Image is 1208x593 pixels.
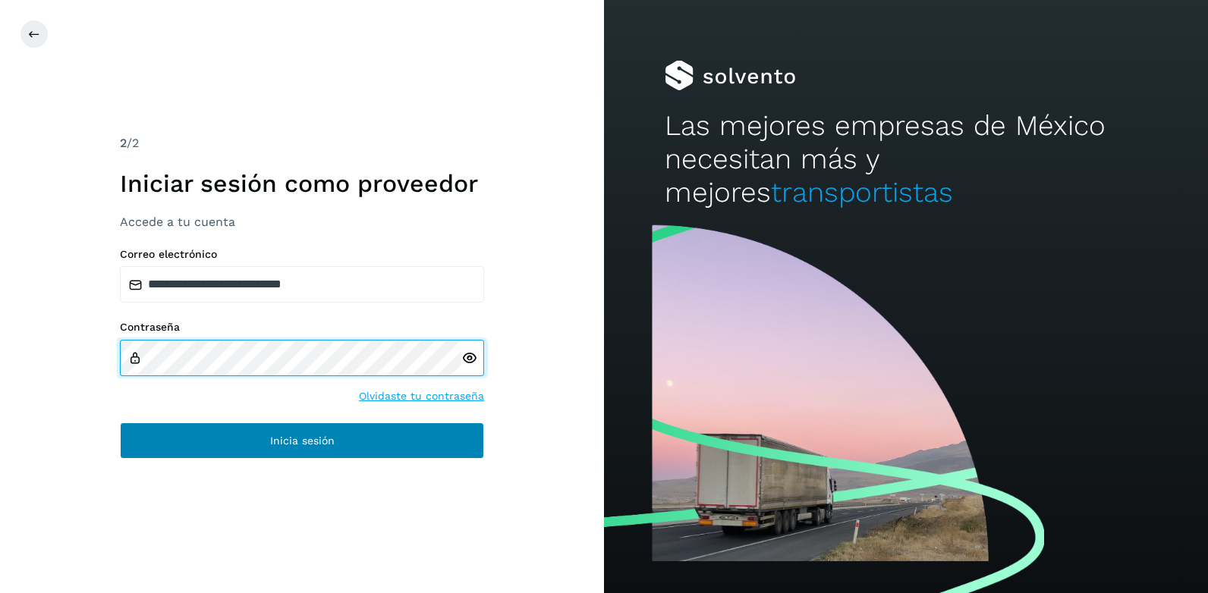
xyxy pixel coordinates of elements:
button: Inicia sesión [120,422,484,459]
label: Correo electrónico [120,248,484,261]
h2: Las mejores empresas de México necesitan más y mejores [665,109,1148,210]
span: Inicia sesión [270,435,335,446]
span: transportistas [771,176,953,209]
a: Olvidaste tu contraseña [359,388,484,404]
label: Contraseña [120,321,484,334]
div: /2 [120,134,484,152]
h3: Accede a tu cuenta [120,215,484,229]
span: 2 [120,136,127,150]
h1: Iniciar sesión como proveedor [120,169,484,198]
